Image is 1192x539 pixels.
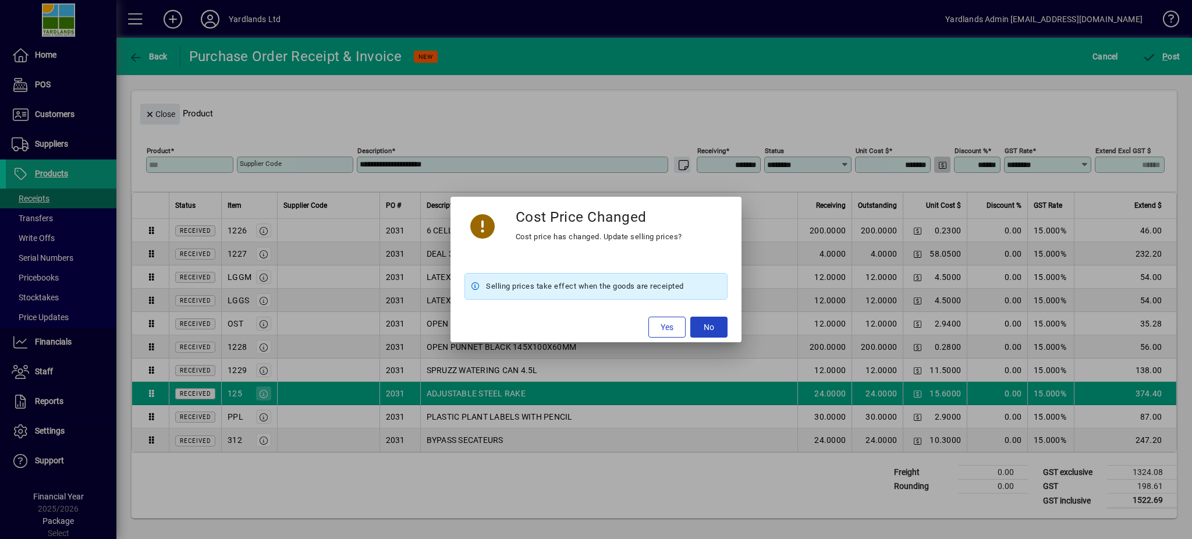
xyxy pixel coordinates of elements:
div: Cost price has changed. Update selling prices? [516,230,682,244]
span: Yes [661,321,673,334]
button: Yes [648,317,686,338]
button: No [690,317,728,338]
span: Selling prices take effect when the goods are receipted [486,279,684,293]
span: No [704,321,714,334]
h3: Cost Price Changed [516,208,647,225]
